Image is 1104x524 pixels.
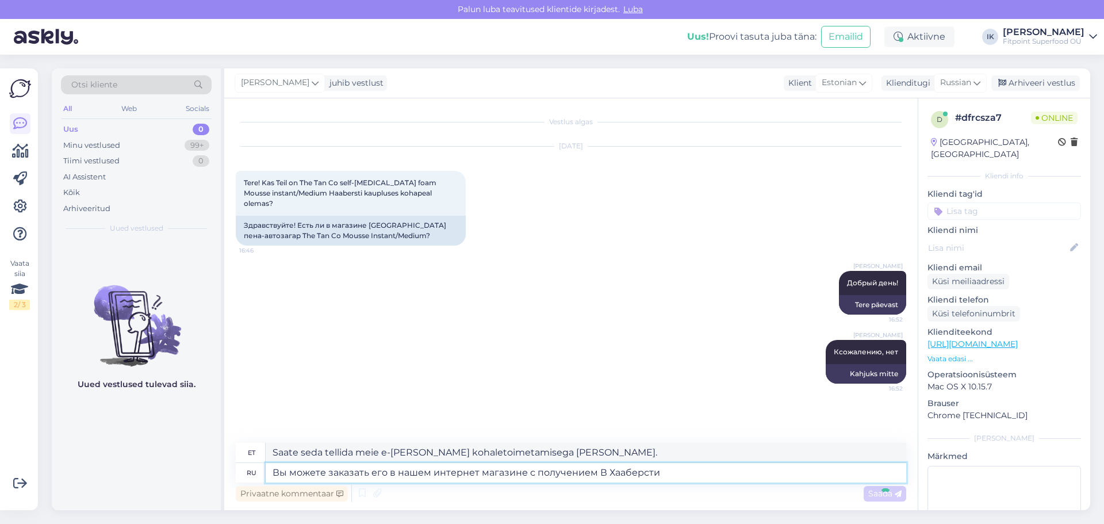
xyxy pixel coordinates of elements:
[927,410,1081,422] p: Chrome [TECHNICAL_ID]
[9,78,31,100] img: Askly Logo
[826,364,906,384] div: Kahjuks mitte
[927,339,1018,349] a: [URL][DOMAIN_NAME]
[193,124,209,135] div: 0
[982,29,998,45] div: IK
[236,216,466,246] div: Здравствуйте! Есть ли в магазине [GEOGRAPHIC_DATA] пена-автозагар The Tan Co Mousse Instant/Medium?
[853,331,903,339] span: [PERSON_NAME]
[955,111,1031,125] div: # dfrcsza7
[183,101,212,116] div: Socials
[241,77,309,89] span: [PERSON_NAME]
[239,246,282,255] span: 16:46
[927,397,1081,410] p: Brauser
[9,300,30,310] div: 2 / 3
[236,117,906,127] div: Vestlus algas
[928,242,1068,254] input: Lisa nimi
[63,203,110,215] div: Arhiveeritud
[784,77,812,89] div: Klient
[931,136,1058,160] div: [GEOGRAPHIC_DATA], [GEOGRAPHIC_DATA]
[63,171,106,183] div: AI Assistent
[78,378,195,391] p: Uued vestlused tulevad siia.
[63,140,120,151] div: Minu vestlused
[927,262,1081,274] p: Kliendi email
[927,274,1009,289] div: Küsi meiliaadressi
[119,101,139,116] div: Web
[821,26,871,48] button: Emailid
[1003,28,1084,37] div: [PERSON_NAME]
[1003,28,1097,46] a: [PERSON_NAME]Fitpoint Superfood OÜ
[687,31,709,42] b: Uus!
[927,306,1020,322] div: Küsi telefoninumbrit
[185,140,209,151] div: 99+
[63,124,78,135] div: Uus
[839,295,906,315] div: Tere päevast
[620,4,646,14] span: Luba
[991,75,1080,91] div: Arhiveeri vestlus
[847,278,898,287] span: Добрый день!
[52,265,221,368] img: No chats
[927,202,1081,220] input: Lisa tag
[63,155,120,167] div: Tiimi vestlused
[193,155,209,167] div: 0
[834,347,898,356] span: Ксожалению, нет
[63,187,80,198] div: Kõik
[927,294,1081,306] p: Kliendi telefon
[927,188,1081,200] p: Kliendi tag'id
[927,450,1081,462] p: Märkmed
[927,354,1081,364] p: Vaata edasi ...
[884,26,954,47] div: Aktiivne
[244,178,438,208] span: Tere! Kas Teil on The Tan Co self-[MEDICAL_DATA] foam Mousse instant/Medium Haabersti kaupluses k...
[927,369,1081,381] p: Operatsioonisüsteem
[860,384,903,393] span: 16:52
[110,223,163,234] span: Uued vestlused
[822,77,857,89] span: Estonian
[325,77,384,89] div: juhib vestlust
[9,258,30,310] div: Vaata siia
[71,79,117,91] span: Otsi kliente
[1031,112,1078,124] span: Online
[937,115,942,124] span: d
[687,30,816,44] div: Proovi tasuta juba täna:
[940,77,971,89] span: Russian
[853,262,903,270] span: [PERSON_NAME]
[927,224,1081,236] p: Kliendi nimi
[927,171,1081,181] div: Kliendi info
[1003,37,1084,46] div: Fitpoint Superfood OÜ
[927,381,1081,393] p: Mac OS X 10.15.7
[236,141,906,151] div: [DATE]
[61,101,74,116] div: All
[927,433,1081,443] div: [PERSON_NAME]
[881,77,930,89] div: Klienditugi
[927,326,1081,338] p: Klienditeekond
[860,315,903,324] span: 16:52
